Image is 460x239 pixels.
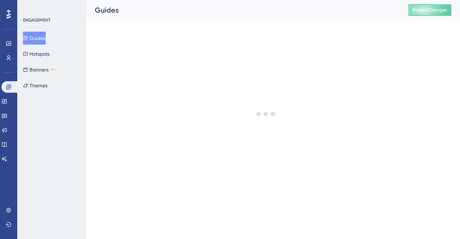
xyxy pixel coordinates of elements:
[408,4,451,16] button: Publish Changes
[95,5,390,15] div: Guides
[23,32,46,45] button: Guides
[23,63,56,76] button: BannersBETA
[23,17,50,23] div: ENGAGEMENT
[23,47,50,60] button: Hotspots
[23,79,47,92] button: Themes
[50,68,56,72] div: BETA
[413,7,447,13] span: Publish Changes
